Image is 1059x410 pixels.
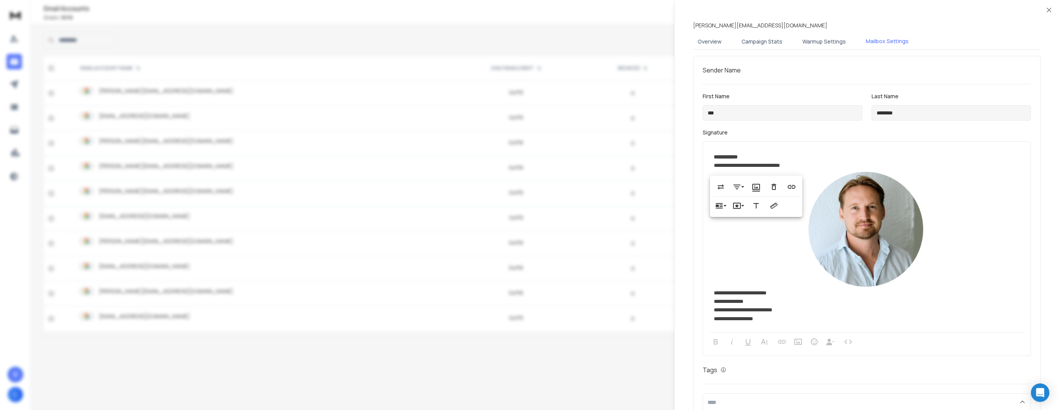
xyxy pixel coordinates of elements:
button: Insert Link [784,179,799,195]
button: Overview [693,33,726,50]
div: Open Intercom Messenger [1031,383,1049,402]
p: [PERSON_NAME][EMAIL_ADDRESS][DOMAIN_NAME] [693,22,827,29]
button: Align [731,179,746,195]
label: Signature [703,130,1031,135]
button: Italic (Ctrl+I) [725,334,739,350]
button: Mailbox Settings [861,33,913,50]
button: Code View [841,334,855,350]
h1: Sender Name [703,66,1031,75]
label: Last Name [872,94,1031,99]
button: Warmup Settings [798,33,850,50]
button: Display [713,198,728,213]
button: Bold (Ctrl+B) [708,334,723,350]
button: Replace [713,179,728,195]
button: Alternative Text [749,198,763,213]
button: Change Size [767,198,781,213]
h1: Tags [703,365,717,375]
button: Campaign Stats [737,33,787,50]
button: Image Caption [749,179,763,195]
button: Style [731,198,746,213]
label: First Name [703,94,862,99]
button: Remove [767,179,781,195]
